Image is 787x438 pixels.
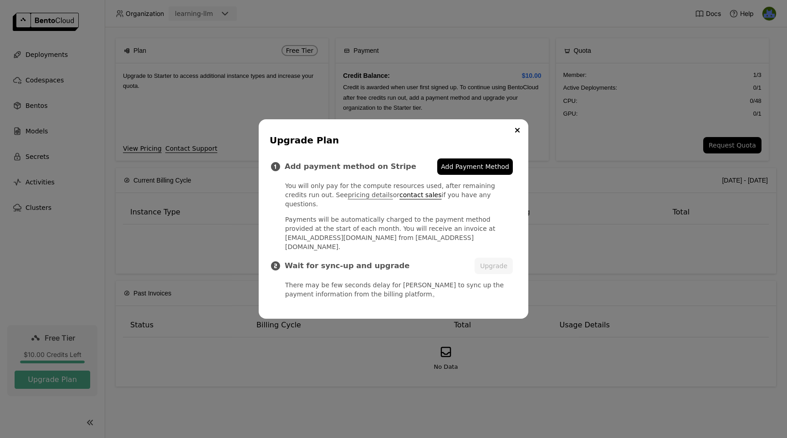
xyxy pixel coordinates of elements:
button: Upgrade [475,258,513,274]
span: Add Payment Method [441,162,509,171]
a: Add Payment Method [437,158,513,175]
p: Payments will be automatically charged to the payment method provided at the start of each month.... [285,215,513,251]
p: There may be few seconds delay for [PERSON_NAME] to sync up the payment information from the bill... [285,280,513,299]
a: contact sales [399,191,442,199]
h3: Wait for sync-up and upgrade [285,261,475,270]
div: Upgrade Plan [270,134,514,147]
button: Close [512,125,523,136]
div: dialog [259,119,528,319]
p: You will only pay for the compute resources used, after remaining credits run out. See or if you ... [285,181,513,209]
h3: Add payment method on Stripe [285,162,437,171]
a: pricing details [348,191,393,199]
